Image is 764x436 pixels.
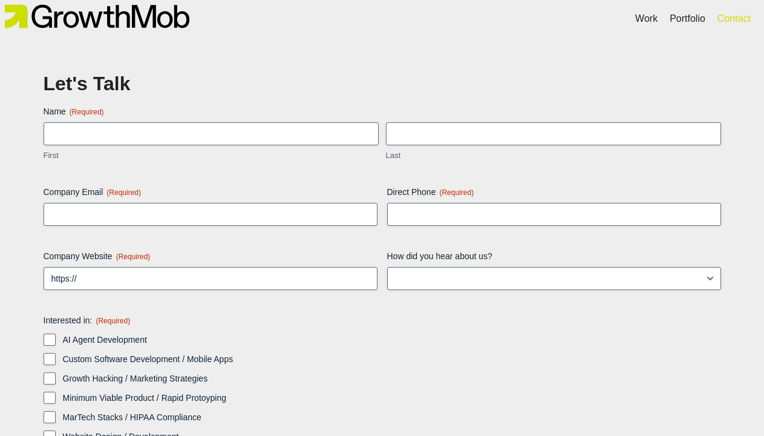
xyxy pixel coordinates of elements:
label: AI Agent Development [63,334,721,346]
label: First [44,150,379,162]
label: Company Email [44,186,377,198]
span: (Required) [439,188,474,197]
label: MarTech Stacks / HIPAA Compliance [63,411,721,423]
a: Work [635,12,658,26]
label: Growth Hacking / Marketing Strategies [63,372,721,385]
span: (Required) [70,108,104,116]
span: (Required) [106,188,141,197]
input: https:// [44,267,377,290]
h2: Let's Talk [44,74,721,93]
label: How did you hear about us? [387,250,721,262]
label: Custom Software Development / Mobile Apps [63,353,721,365]
label: Minimum Viable Product / Rapid Protoyping [63,392,721,404]
label: Company Website [44,250,377,262]
legend: Name [44,105,104,117]
a: Portfolio [670,12,705,26]
label: Last [386,150,721,162]
legend: Interested in: [44,314,131,326]
nav: Main nav [629,8,757,29]
span: (Required) [116,253,151,261]
label: Direct Phone [387,186,721,198]
a: Contact [717,12,751,26]
span: (Required) [96,317,130,325]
